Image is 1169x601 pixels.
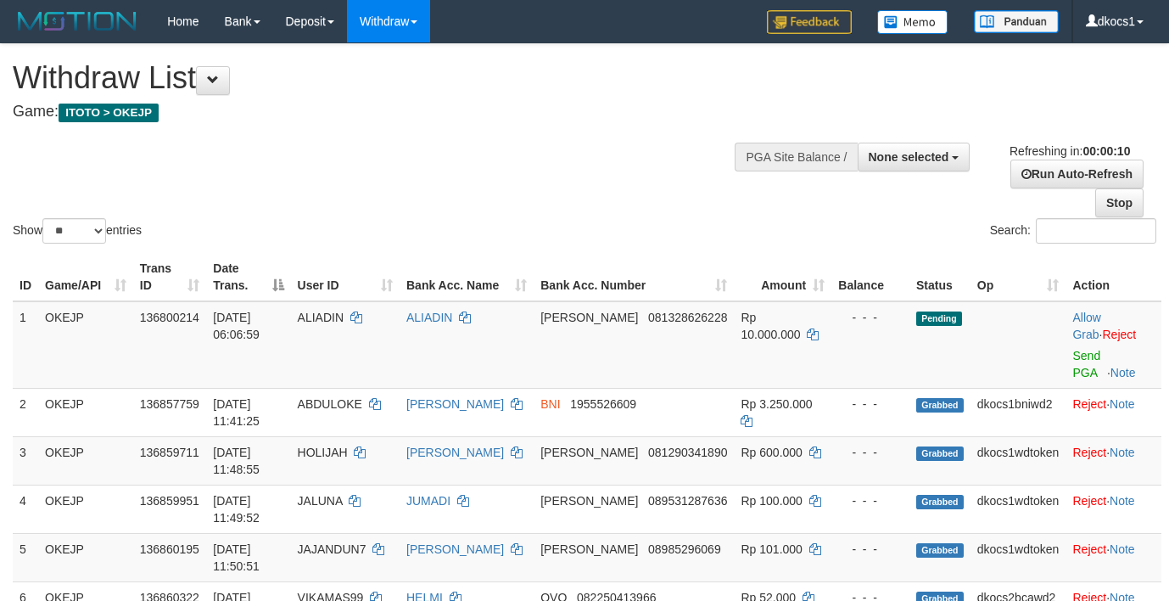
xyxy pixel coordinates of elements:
[534,253,734,301] th: Bank Acc. Number: activate to sort column ascending
[1066,301,1161,389] td: ·
[916,398,964,413] span: Grabbed
[38,533,133,581] td: OKEJP
[648,494,727,508] span: Copy 089531287636 to clipboard
[990,218,1156,244] label: Search:
[970,485,1066,533] td: dkocs1wdtoken
[909,253,970,301] th: Status
[648,446,727,459] span: Copy 081290341890 to clipboard
[400,253,534,301] th: Bank Acc. Name: activate to sort column ascending
[140,311,199,324] span: 136800214
[406,397,504,411] a: [PERSON_NAME]
[1066,533,1161,581] td: ·
[540,446,638,459] span: [PERSON_NAME]
[838,396,903,413] div: - - -
[869,150,949,164] span: None selected
[838,444,903,461] div: - - -
[1066,388,1161,436] td: ·
[570,397,636,411] span: Copy 1955526609 to clipboard
[42,218,106,244] select: Showentries
[13,485,38,533] td: 4
[13,301,38,389] td: 1
[916,312,962,326] span: Pending
[298,397,362,411] span: ABDULOKE
[1072,542,1106,556] a: Reject
[741,397,812,411] span: Rp 3.250.000
[540,397,560,411] span: BNI
[1066,436,1161,485] td: ·
[648,542,721,556] span: Copy 08985296069 to clipboard
[213,542,260,573] span: [DATE] 11:50:51
[741,494,802,508] span: Rp 100.000
[970,388,1066,436] td: dkocs1bniwd2
[1066,485,1161,533] td: ·
[1066,253,1161,301] th: Action
[1110,494,1135,508] a: Note
[741,311,800,341] span: Rp 10.000.000
[970,533,1066,581] td: dkocs1wdtoken
[213,494,260,525] span: [DATE] 11:49:52
[858,143,970,171] button: None selected
[916,447,964,461] span: Grabbed
[13,388,38,436] td: 2
[38,388,133,436] td: OKEJP
[838,309,903,326] div: - - -
[298,311,344,324] span: ALIADIN
[1095,188,1144,217] a: Stop
[13,436,38,485] td: 3
[140,542,199,556] span: 136860195
[838,541,903,558] div: - - -
[1110,366,1136,379] a: Note
[213,446,260,476] span: [DATE] 11:48:55
[831,253,909,301] th: Balance
[13,8,142,34] img: MOTION_logo.png
[970,253,1066,301] th: Op: activate to sort column ascending
[648,311,727,324] span: Copy 081328626228 to clipboard
[1072,349,1100,379] a: Send PGA
[1110,397,1135,411] a: Note
[877,10,948,34] img: Button%20Memo.svg
[1072,397,1106,411] a: Reject
[38,485,133,533] td: OKEJP
[406,494,450,508] a: JUMADI
[1072,494,1106,508] a: Reject
[1110,446,1135,459] a: Note
[59,104,159,122] span: ITOTO > OKEJP
[140,494,199,508] span: 136859951
[540,542,638,556] span: [PERSON_NAME]
[133,253,207,301] th: Trans ID: activate to sort column ascending
[291,253,400,301] th: User ID: activate to sort column ascending
[838,492,903,509] div: - - -
[298,542,366,556] span: JAJANDUN7
[735,143,857,171] div: PGA Site Balance /
[140,446,199,459] span: 136859711
[1082,144,1130,158] strong: 00:00:10
[1103,328,1137,341] a: Reject
[1010,160,1144,188] a: Run Auto-Refresh
[38,253,133,301] th: Game/API: activate to sort column ascending
[140,397,199,411] span: 136857759
[1036,218,1156,244] input: Search:
[1072,446,1106,459] a: Reject
[213,397,260,428] span: [DATE] 11:41:25
[1110,542,1135,556] a: Note
[734,253,831,301] th: Amount: activate to sort column ascending
[1072,311,1100,341] a: Allow Grab
[13,533,38,581] td: 5
[213,311,260,341] span: [DATE] 06:06:59
[13,253,38,301] th: ID
[1010,144,1130,158] span: Refreshing in:
[298,494,343,508] span: JALUNA
[13,61,763,95] h1: Withdraw List
[540,311,638,324] span: [PERSON_NAME]
[38,301,133,389] td: OKEJP
[767,10,852,34] img: Feedback.jpg
[1072,311,1102,341] span: ·
[206,253,290,301] th: Date Trans.: activate to sort column descending
[916,495,964,509] span: Grabbed
[970,436,1066,485] td: dkocs1wdtoken
[38,436,133,485] td: OKEJP
[13,218,142,244] label: Show entries
[298,446,348,459] span: HOLIJAH
[741,446,802,459] span: Rp 600.000
[406,446,504,459] a: [PERSON_NAME]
